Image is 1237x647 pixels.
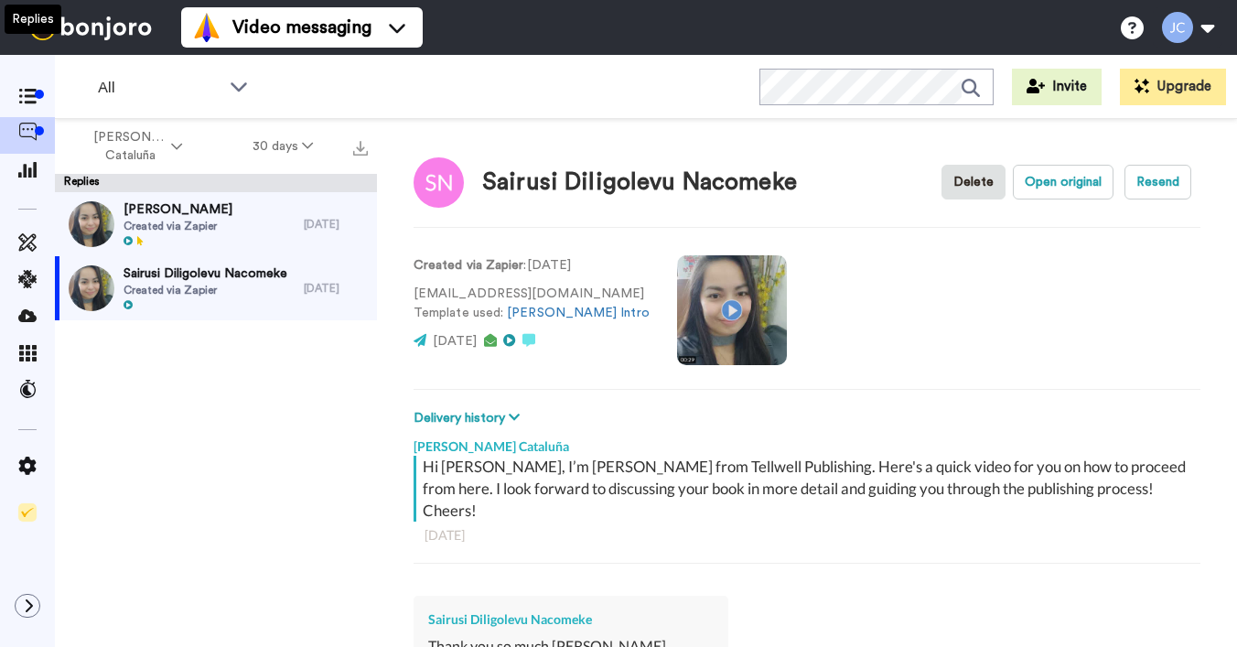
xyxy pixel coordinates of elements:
span: Created via Zapier [124,219,232,233]
img: export.svg [353,141,368,156]
span: All [98,77,221,99]
button: Invite [1012,69,1102,105]
div: [PERSON_NAME] Cataluña [414,428,1200,456]
button: Open original [1013,165,1113,199]
div: Sairusi Diligolevu Nacomeke [482,169,797,196]
a: [PERSON_NAME] Intro [507,307,650,319]
div: Replies [5,5,61,34]
img: vm-color.svg [192,13,221,42]
strong: Created via Zapier [414,259,523,272]
a: Sairusi Diligolevu NacomekeCreated via Zapier[DATE] [55,256,377,320]
span: Sairusi Diligolevu Nacomeke [124,264,287,283]
a: [PERSON_NAME]Created via Zapier[DATE] [55,192,377,256]
span: Video messaging [232,15,371,40]
div: [DATE] [304,217,368,232]
img: 953fa227-6687-40ee-8597-6c6e56360497-thumb.jpg [69,265,114,311]
div: Sairusi Diligolevu Nacomeke [428,610,714,629]
div: [DATE] [304,281,368,296]
span: Created via Zapier [124,283,287,297]
button: 30 days [218,130,349,163]
button: [PERSON_NAME] Cataluña [59,121,218,172]
button: Resend [1124,165,1191,199]
span: [PERSON_NAME] [124,200,232,219]
button: Export all results that match these filters now. [348,133,373,160]
div: Replies [55,174,377,192]
img: Checklist.svg [18,503,37,522]
button: Delivery history [414,408,525,428]
img: bj-logo-header-white.svg [22,15,159,40]
p: [EMAIL_ADDRESS][DOMAIN_NAME] Template used: [414,285,650,323]
div: Hi [PERSON_NAME], I’m [PERSON_NAME] from Tellwell Publishing. Here's a quick video for you on how... [423,456,1196,522]
img: ab1aa3e2-2209-4928-8d60-6707313aa488-thumb.jpg [69,201,114,247]
p: : [DATE] [414,256,650,275]
button: Delete [941,165,1006,199]
span: [DATE] [433,335,477,348]
div: [DATE] [425,526,1189,545]
img: Image of Sairusi Diligolevu Nacomeke [414,157,464,208]
span: [PERSON_NAME] Cataluña [93,128,167,165]
button: Upgrade [1120,69,1226,105]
